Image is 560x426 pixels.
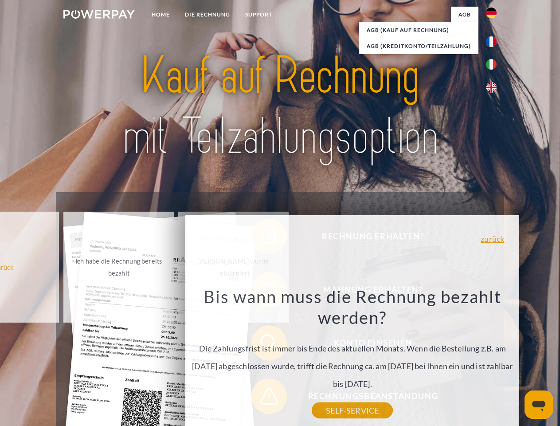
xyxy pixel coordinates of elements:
img: de [486,8,497,18]
a: agb [451,7,478,23]
img: fr [486,36,497,47]
img: it [486,59,497,70]
a: SUPPORT [238,7,280,23]
img: logo-powerpay-white.svg [63,10,135,19]
iframe: Schaltfläche zum Öffnen des Messaging-Fensters [525,390,553,419]
a: zurück [481,235,504,243]
img: title-powerpay_de.svg [85,43,475,170]
a: DIE RECHNUNG [177,7,238,23]
h3: Bis wann muss die Rechnung bezahlt werden? [191,286,514,328]
div: Ich habe die Rechnung bereits bezahlt [69,255,168,279]
a: AGB (Kreditkonto/Teilzahlung) [359,38,478,54]
a: AGB (Kauf auf Rechnung) [359,22,478,38]
a: SELF-SERVICE [312,402,393,418]
a: Home [144,7,177,23]
div: Die Zahlungsfrist ist immer bis Ende des aktuellen Monats. Wenn die Bestellung z.B. am [DATE] abg... [191,286,514,410]
img: en [486,82,497,93]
